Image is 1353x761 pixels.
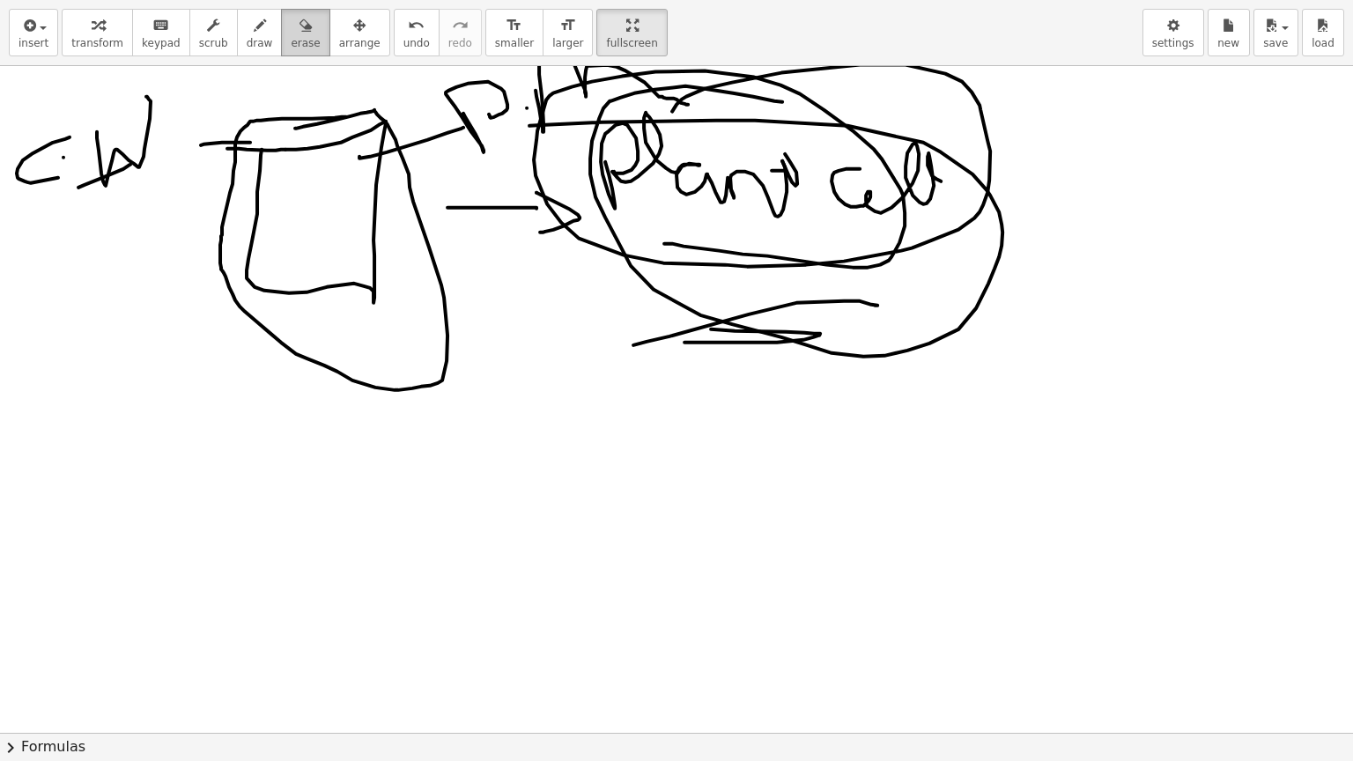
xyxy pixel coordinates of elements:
[403,37,430,49] span: undo
[339,37,381,49] span: arrange
[291,37,320,49] span: erase
[559,15,576,36] i: format_size
[1312,37,1335,49] span: load
[408,15,425,36] i: undo
[142,37,181,49] span: keypad
[1253,9,1298,56] button: save
[1263,37,1288,49] span: save
[439,9,482,56] button: redoredo
[152,15,169,36] i: keyboard
[485,9,543,56] button: format_sizesmaller
[18,37,48,49] span: insert
[394,9,440,56] button: undoundo
[329,9,390,56] button: arrange
[606,37,657,49] span: fullscreen
[1142,9,1204,56] button: settings
[506,15,522,36] i: format_size
[448,37,472,49] span: redo
[1217,37,1239,49] span: new
[495,37,534,49] span: smaller
[9,9,58,56] button: insert
[552,37,583,49] span: larger
[543,9,593,56] button: format_sizelarger
[62,9,133,56] button: transform
[237,9,283,56] button: draw
[132,9,190,56] button: keyboardkeypad
[281,9,329,56] button: erase
[1208,9,1250,56] button: new
[596,9,667,56] button: fullscreen
[247,37,273,49] span: draw
[452,15,469,36] i: redo
[189,9,238,56] button: scrub
[71,37,123,49] span: transform
[1302,9,1344,56] button: load
[1152,37,1194,49] span: settings
[199,37,228,49] span: scrub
